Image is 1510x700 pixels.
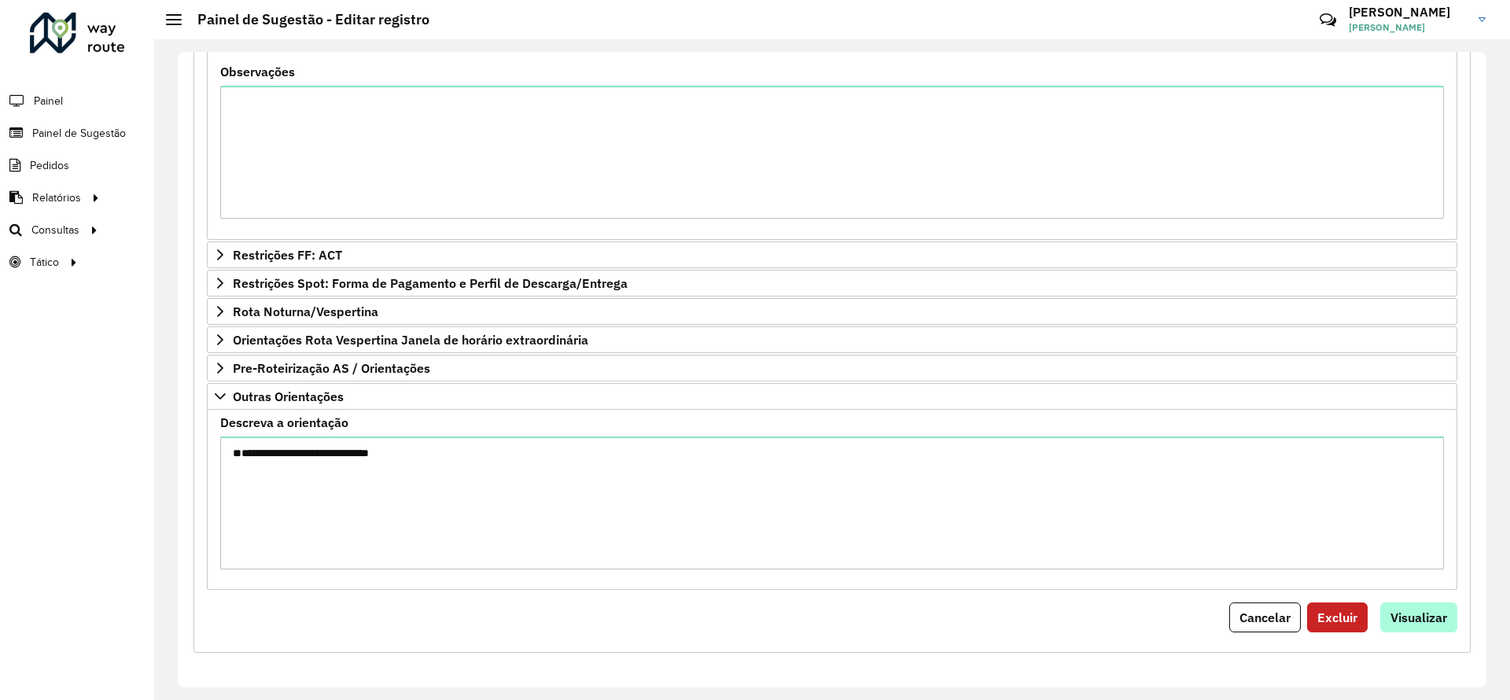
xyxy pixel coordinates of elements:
a: Outras Orientações [207,383,1457,410]
button: Visualizar [1380,602,1457,632]
span: Painel de Sugestão [32,125,126,142]
a: Contato Rápido [1311,3,1345,37]
div: Outras Orientações [207,410,1457,590]
span: Pre-Roteirização AS / Orientações [233,362,430,374]
span: [PERSON_NAME] [1349,20,1467,35]
span: Tático [30,254,59,271]
button: Cancelar [1229,602,1301,632]
span: Orientações Rota Vespertina Janela de horário extraordinária [233,333,588,346]
a: Pre-Roteirização AS / Orientações [207,355,1457,381]
span: Painel [34,93,63,109]
span: Consultas [31,222,79,238]
span: Excluir [1317,610,1357,625]
a: Restrições FF: ACT [207,241,1457,268]
span: Visualizar [1390,610,1447,625]
a: Restrições Spot: Forma de Pagamento e Perfil de Descarga/Entrega [207,270,1457,297]
a: Orientações Rota Vespertina Janela de horário extraordinária [207,326,1457,353]
h3: [PERSON_NAME] [1349,5,1467,20]
span: Rota Noturna/Vespertina [233,305,378,318]
span: Relatórios [32,190,81,206]
span: Cancelar [1239,610,1291,625]
h2: Painel de Sugestão - Editar registro [182,11,429,28]
a: Rota Noturna/Vespertina [207,298,1457,325]
button: Excluir [1307,602,1368,632]
label: Observações [220,62,295,81]
label: Descreva a orientação [220,413,348,432]
span: Outras Orientações [233,390,344,403]
span: Restrições FF: ACT [233,249,342,261]
span: Pedidos [30,157,69,174]
span: Restrições Spot: Forma de Pagamento e Perfil de Descarga/Entrega [233,277,628,289]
